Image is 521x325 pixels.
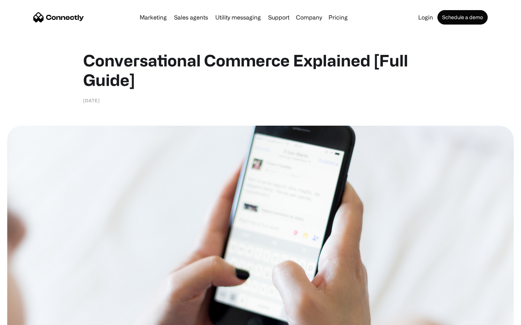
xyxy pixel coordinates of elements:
a: Sales agents [171,14,211,20]
a: Support [265,14,292,20]
ul: Language list [14,312,43,322]
aside: Language selected: English [7,312,43,322]
h1: Conversational Commerce Explained [Full Guide] [83,51,438,90]
div: Company [294,12,324,22]
a: Pricing [326,14,351,20]
a: Marketing [137,14,170,20]
a: home [33,12,84,23]
a: Login [415,14,436,20]
div: Company [296,12,322,22]
a: Utility messaging [212,14,264,20]
a: Schedule a demo [437,10,488,25]
div: [DATE] [83,97,100,104]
